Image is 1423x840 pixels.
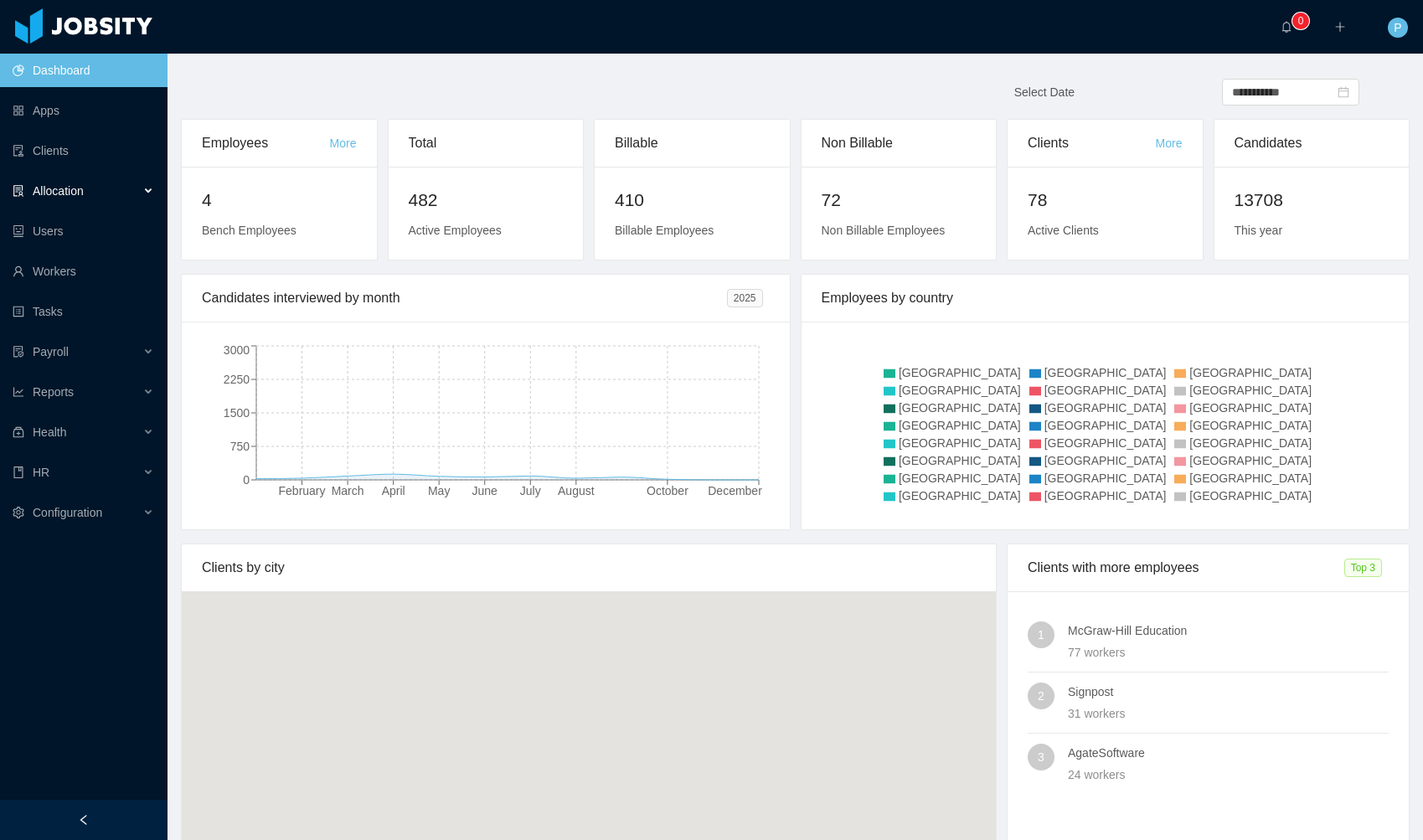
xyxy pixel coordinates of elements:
tspan: July [520,484,541,497]
h2: 4 [202,187,357,214]
span: [GEOGRAPHIC_DATA] [1044,436,1167,450]
div: Clients by city [202,544,976,591]
span: Select Date [1014,85,1075,99]
span: [GEOGRAPHIC_DATA] [899,366,1021,379]
a: icon: robotUsers [13,214,154,248]
h4: AgateSoftware [1068,744,1389,762]
span: [GEOGRAPHIC_DATA] [899,489,1021,502]
span: Top 3 [1344,559,1382,577]
span: [GEOGRAPHIC_DATA] [1189,366,1312,379]
tspan: December [708,484,762,497]
span: 2 [1038,683,1044,709]
span: HR [33,466,49,479]
span: [GEOGRAPHIC_DATA] [1044,401,1167,415]
tspan: 750 [230,440,250,453]
tspan: 0 [243,473,250,487]
span: This year [1235,224,1283,237]
sup: 0 [1292,13,1309,29]
span: [GEOGRAPHIC_DATA] [1189,436,1312,450]
div: Non Billable [822,120,977,167]
i: icon: setting [13,507,24,518]
div: Clients [1028,120,1156,167]
span: Bench Employees [202,224,296,237]
span: [GEOGRAPHIC_DATA] [899,401,1021,415]
span: Reports [33,385,74,399]
h2: 13708 [1235,187,1389,214]
a: icon: pie-chartDashboard [13,54,154,87]
tspan: April [382,484,405,497]
tspan: February [279,484,326,497]
div: 24 workers [1068,765,1389,784]
span: [GEOGRAPHIC_DATA] [1189,384,1312,397]
tspan: 1500 [224,406,250,420]
a: icon: auditClients [13,134,154,167]
tspan: October [647,484,688,497]
div: 31 workers [1068,704,1389,723]
span: [GEOGRAPHIC_DATA] [1044,384,1167,397]
h4: McGraw-Hill Education [1068,621,1389,640]
i: icon: file-protect [13,346,24,358]
div: Employees by country [822,275,1389,322]
div: Clients with more employees [1028,544,1344,591]
span: [GEOGRAPHIC_DATA] [1189,472,1312,485]
span: 2025 [727,289,763,307]
span: [GEOGRAPHIC_DATA] [1044,489,1167,502]
span: [GEOGRAPHIC_DATA] [1189,454,1312,467]
span: [GEOGRAPHIC_DATA] [1044,472,1167,485]
a: More [1156,137,1183,150]
span: [GEOGRAPHIC_DATA] [1189,401,1312,415]
span: P [1394,18,1401,38]
span: Configuration [33,506,102,519]
div: 77 workers [1068,643,1389,662]
span: Non Billable Employees [822,224,946,237]
i: icon: solution [13,185,24,197]
i: icon: medicine-box [13,426,24,438]
span: [GEOGRAPHIC_DATA] [899,454,1021,467]
span: [GEOGRAPHIC_DATA] [899,472,1021,485]
div: Employees [202,120,330,167]
i: icon: bell [1281,21,1292,33]
h2: 78 [1028,187,1183,214]
span: [GEOGRAPHIC_DATA] [1044,454,1167,467]
span: Payroll [33,345,69,358]
span: 3 [1038,744,1044,770]
span: [GEOGRAPHIC_DATA] [1189,489,1312,502]
tspan: March [332,484,364,497]
span: 1 [1038,621,1044,648]
a: icon: appstoreApps [13,94,154,127]
a: icon: userWorkers [13,255,154,288]
span: Health [33,425,66,439]
h2: 410 [615,187,770,214]
div: Candidates interviewed by month [202,275,727,322]
i: icon: calendar [1338,86,1349,98]
span: Allocation [33,184,84,198]
a: More [330,137,357,150]
span: [GEOGRAPHIC_DATA] [899,384,1021,397]
span: Billable Employees [615,224,714,237]
span: [GEOGRAPHIC_DATA] [1189,419,1312,432]
h4: Signpost [1068,683,1389,701]
i: icon: line-chart [13,386,24,398]
tspan: 3000 [224,343,250,357]
span: [GEOGRAPHIC_DATA] [1044,419,1167,432]
tspan: August [558,484,595,497]
span: [GEOGRAPHIC_DATA] [899,419,1021,432]
span: Active Employees [409,224,502,237]
div: Candidates [1235,120,1389,167]
i: icon: book [13,466,24,478]
div: Billable [615,120,770,167]
h2: 482 [409,187,564,214]
tspan: 2250 [224,373,250,386]
span: [GEOGRAPHIC_DATA] [899,436,1021,450]
h2: 72 [822,187,977,214]
a: icon: profileTasks [13,295,154,328]
i: icon: plus [1334,21,1346,33]
tspan: May [428,484,450,497]
span: [GEOGRAPHIC_DATA] [1044,366,1167,379]
div: Total [409,120,564,167]
tspan: June [472,484,498,497]
span: Active Clients [1028,224,1099,237]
